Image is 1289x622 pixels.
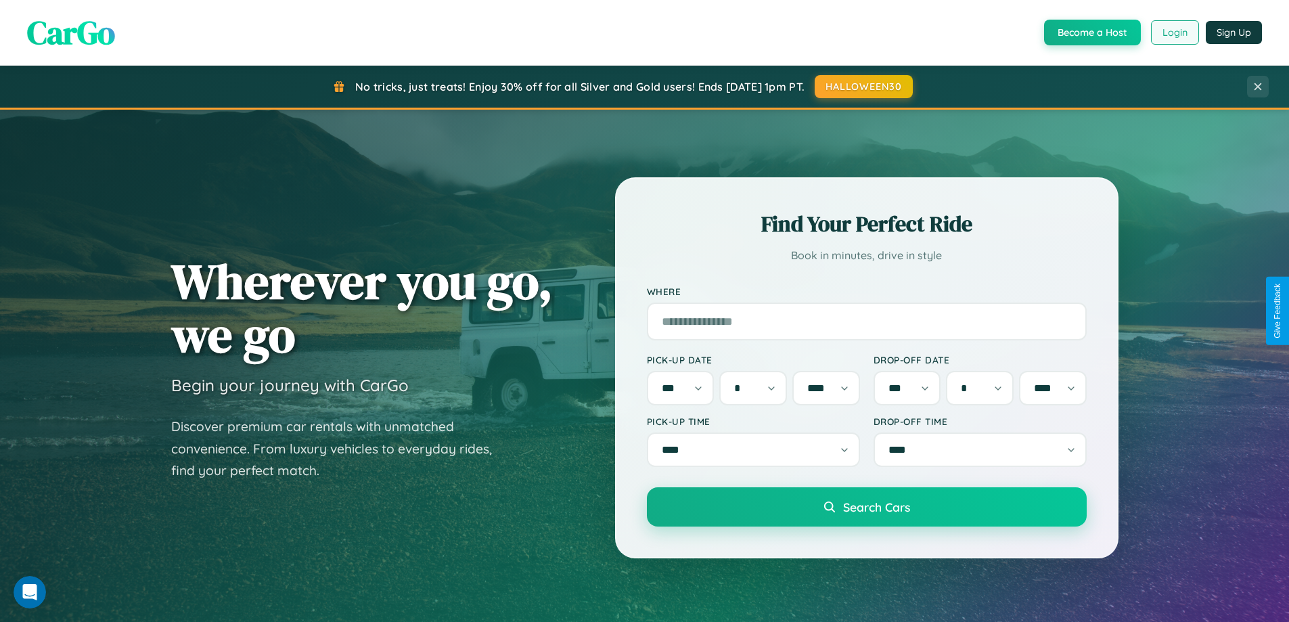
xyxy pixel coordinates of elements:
[647,416,860,427] label: Pick-up Time
[14,576,46,608] iframe: Intercom live chat
[647,487,1087,527] button: Search Cars
[843,499,910,514] span: Search Cars
[815,75,913,98] button: HALLOWEEN30
[647,246,1087,265] p: Book in minutes, drive in style
[171,254,553,361] h1: Wherever you go, we go
[874,354,1087,365] label: Drop-off Date
[1151,20,1199,45] button: Login
[27,10,115,55] span: CarGo
[647,354,860,365] label: Pick-up Date
[647,209,1087,239] h2: Find Your Perfect Ride
[874,416,1087,427] label: Drop-off Time
[1044,20,1141,45] button: Become a Host
[1273,284,1282,338] div: Give Feedback
[647,286,1087,297] label: Where
[171,375,409,395] h3: Begin your journey with CarGo
[171,416,510,482] p: Discover premium car rentals with unmatched convenience. From luxury vehicles to everyday rides, ...
[1206,21,1262,44] button: Sign Up
[355,80,805,93] span: No tricks, just treats! Enjoy 30% off for all Silver and Gold users! Ends [DATE] 1pm PT.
